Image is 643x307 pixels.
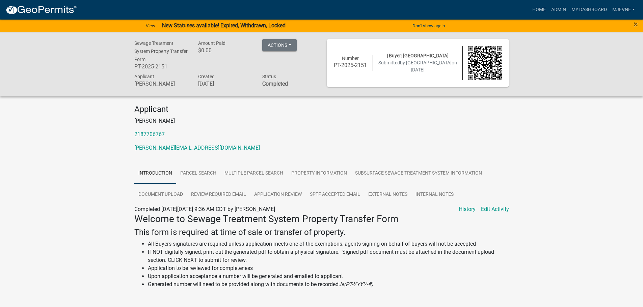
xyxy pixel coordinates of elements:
strong: New Statuses available! Expired, Withdrawn, Locked [162,22,286,29]
h3: Welcome to Sewage Treatment System Property Transfer Form [134,213,509,225]
li: Generated number will need to be provided along with documents to be recorded. [148,280,509,288]
a: Document Upload [134,184,187,206]
a: Application Review [250,184,306,206]
a: SPTF Accepted Email [306,184,364,206]
span: by [GEOGRAPHIC_DATA] [400,60,452,65]
h6: [DATE] [198,81,252,87]
a: [PERSON_NAME][EMAIL_ADDRESS][DOMAIN_NAME] [134,145,260,151]
span: | Buyer: [GEOGRAPHIC_DATA] [387,53,449,58]
span: Submitted on [DATE] [378,60,457,72]
button: Actions [262,39,297,51]
a: MJevne [610,3,638,16]
strong: Completed [262,81,288,87]
h6: PT-2025-2151 [134,63,188,70]
a: Admin [548,3,569,16]
button: Close [634,20,638,28]
a: Introduction [134,163,176,184]
span: × [634,20,638,29]
span: Completed [DATE][DATE] 9:36 AM CDT by [PERSON_NAME] [134,206,275,212]
span: Amount Paid [198,40,225,46]
a: Parcel search [176,163,220,184]
a: 2187706767 [134,131,165,137]
li: If NOT digitally signed, print out the generated pdf to obtain a physical signature. Signed pdf d... [148,248,509,264]
h6: [PERSON_NAME] [134,81,188,87]
p: [PERSON_NAME] [134,117,509,125]
span: Created [198,74,215,79]
span: Applicant [134,74,154,79]
a: Home [530,3,548,16]
i: ie(PT-YYYY-#) [340,281,373,287]
h4: Applicant [134,104,509,114]
span: Number [342,56,359,61]
li: All Buyers signatures are required unless application meets one of the exemptions, agents signing... [148,240,509,248]
h4: This form is required at time of sale or transfer of property. [134,227,509,237]
h6: PT-2025-2151 [333,62,368,68]
a: Multiple Parcel Search [220,163,287,184]
li: Application to be reviewed for completeness [148,264,509,272]
button: Don't show again [410,20,448,31]
a: Edit Activity [481,205,509,213]
a: Property Information [287,163,351,184]
a: Review Required Email [187,184,250,206]
span: Sewage Treatment System Property Transfer Form [134,40,188,62]
a: History [459,205,476,213]
img: QR code [468,46,502,80]
a: My Dashboard [569,3,610,16]
a: View [143,20,158,31]
h6: $0.00 [198,47,252,54]
li: Upon application acceptance a number will be generated and emailed to applicant [148,272,509,280]
a: Internal Notes [411,184,458,206]
a: Subsurface Sewage Treatment System Information [351,163,486,184]
span: Status [262,74,276,79]
a: External Notes [364,184,411,206]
